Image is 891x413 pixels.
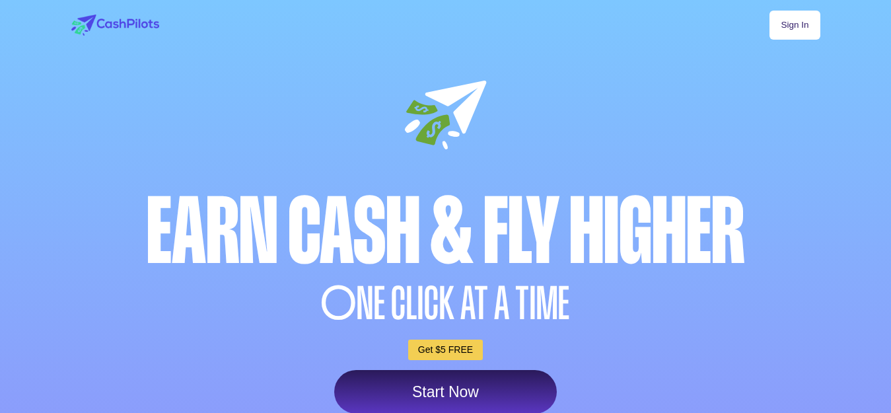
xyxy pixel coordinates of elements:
[769,11,820,40] a: Sign In
[321,281,357,326] span: O
[71,15,159,36] img: logo
[68,186,824,278] div: Earn Cash & Fly higher
[408,340,483,360] a: Get $5 FREE
[68,281,824,326] div: NE CLICK AT A TIME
